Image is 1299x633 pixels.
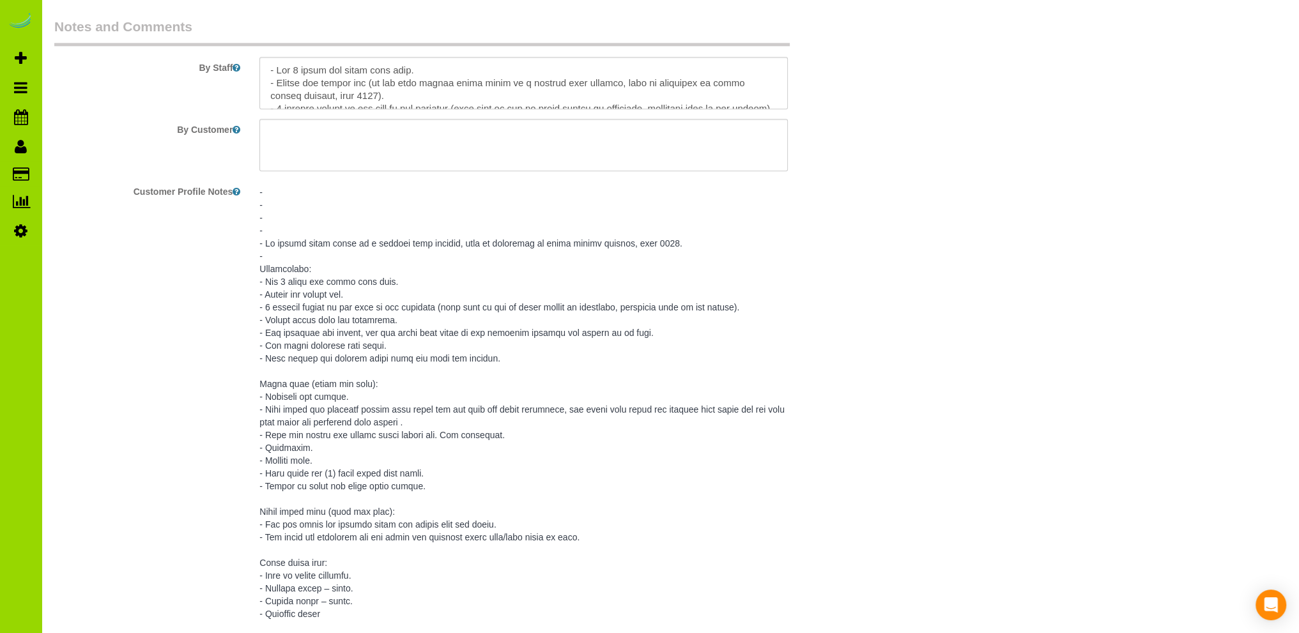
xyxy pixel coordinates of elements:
img: Automaid Logo [8,13,33,31]
label: By Staff [45,57,250,74]
label: By Customer [45,119,250,136]
label: Customer Profile Notes [45,181,250,198]
div: Open Intercom Messenger [1256,590,1286,620]
legend: Notes and Comments [54,17,790,46]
